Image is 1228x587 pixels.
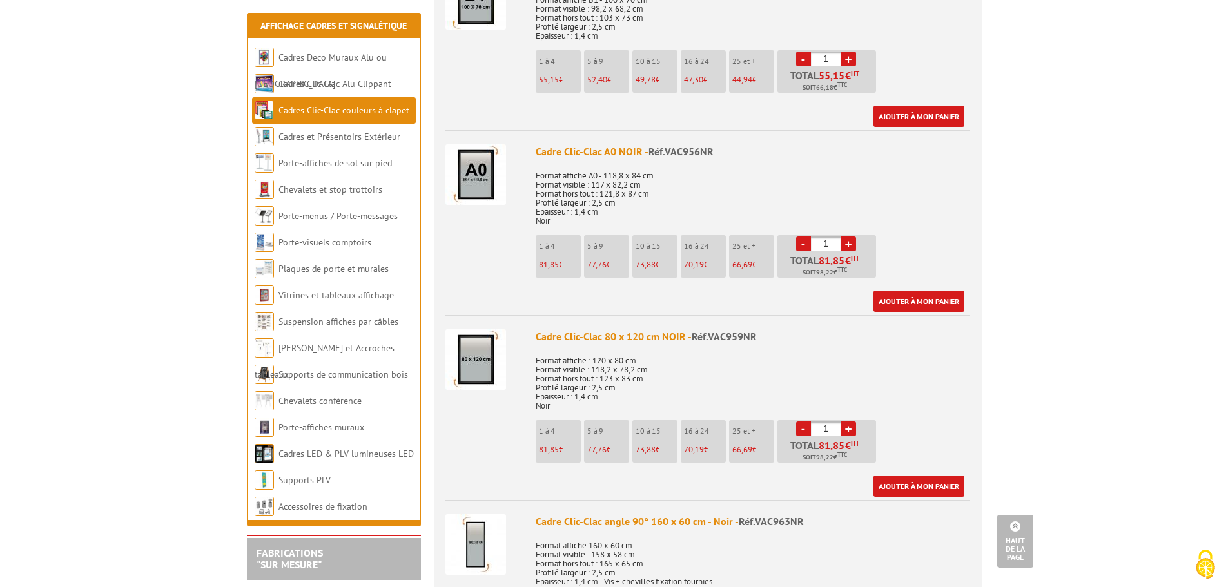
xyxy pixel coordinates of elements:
img: Porte-menus / Porte-messages [255,206,274,226]
p: 16 à 24 [684,242,726,251]
p: 10 à 15 [636,57,677,66]
img: Porte-affiches de sol sur pied [255,153,274,173]
p: Format affiche : 120 x 80 cm Format visible : 118,2 x 78,2 cm Format hors tout : 123 x 83 cm Prof... [536,347,970,410]
img: Cadres Deco Muraux Alu ou Bois [255,48,274,67]
a: Haut de la page [997,515,1033,568]
p: € [732,445,774,454]
p: Total [781,440,876,463]
a: Affichage Cadres et Signalétique [260,20,407,32]
a: + [841,421,856,436]
span: 55,15 [819,70,845,81]
span: Réf.VAC963NR [739,515,804,528]
p: 1 à 4 [539,57,581,66]
img: Suspension affiches par câbles [255,312,274,331]
button: Cookies (fenêtre modale) [1183,543,1228,587]
div: Cadre Clic-Clac angle 90° 160 x 60 cm - Noir - [536,514,970,529]
img: Plaques de porte et murales [255,259,274,278]
a: Supports de communication bois [278,369,408,380]
span: 98,22 [816,452,833,463]
span: 98,22 [816,267,833,278]
a: - [796,52,811,66]
span: 55,15 [539,74,559,85]
span: 70,19 [684,259,704,270]
p: € [732,260,774,269]
a: FABRICATIONS"Sur Mesure" [257,546,323,571]
a: Porte-visuels comptoirs [278,236,371,248]
p: 1 à 4 [539,427,581,436]
img: Porte-affiches muraux [255,418,274,437]
p: € [636,75,677,84]
p: € [587,260,629,269]
a: Cadres LED & PLV lumineuses LED [278,448,414,459]
p: 25 et + [732,427,774,436]
a: [PERSON_NAME] et Accroches tableaux [255,342,395,380]
sup: HT [851,69,859,78]
p: 10 à 15 [636,427,677,436]
img: Accessoires de fixation [255,497,274,516]
div: Cadre Clic-Clac 80 x 120 cm NOIR - [536,329,970,344]
img: Cadres LED & PLV lumineuses LED [255,444,274,463]
a: Suspension affiches par câbles [278,316,398,327]
a: Vitrines et tableaux affichage [278,289,394,301]
a: Accessoires de fixation [278,501,367,512]
a: Ajouter à mon panier [873,291,964,312]
sup: HT [851,254,859,263]
span: Réf.VAC956NR [648,145,714,158]
div: Cadre Clic-Clac A0 NOIR - [536,144,970,159]
a: Ajouter à mon panier [873,476,964,497]
img: Chevalets conférence [255,391,274,410]
img: Cadre Clic-Clac 80 x 120 cm NOIR [445,329,506,390]
span: 77,76 [587,259,607,270]
span: 81,85 [539,444,559,455]
a: Cadres Clic-Clac Alu Clippant [278,78,391,90]
p: 5 à 9 [587,427,629,436]
p: € [539,260,581,269]
p: 5 à 9 [587,242,629,251]
p: € [636,260,677,269]
p: 10 à 15 [636,242,677,251]
sup: TTC [837,266,847,273]
img: Cadre Clic-Clac angle 90° 160 x 60 cm - Noir [445,514,506,575]
p: € [684,75,726,84]
img: Chevalets et stop trottoirs [255,180,274,199]
a: Porte-menus / Porte-messages [278,210,398,222]
p: 25 et + [732,57,774,66]
span: Soit € [803,82,847,93]
p: € [636,445,677,454]
img: Supports PLV [255,470,274,490]
img: Cadres et Présentoirs Extérieur [255,127,274,146]
sup: TTC [837,81,847,88]
span: Réf.VAC959NR [692,330,757,343]
span: € [845,440,851,450]
sup: HT [851,439,859,448]
p: 16 à 24 [684,427,726,436]
p: € [684,260,726,269]
p: € [539,75,581,84]
p: 5 à 9 [587,57,629,66]
a: Porte-affiches muraux [278,421,364,433]
span: 66,18 [816,82,833,93]
img: Vitrines et tableaux affichage [255,285,274,305]
img: Porte-visuels comptoirs [255,233,274,252]
img: Cadres Clic-Clac couleurs à clapet [255,101,274,120]
p: 16 à 24 [684,57,726,66]
p: € [684,445,726,454]
p: Total [781,70,876,93]
a: Cadres et Présentoirs Extérieur [278,131,400,142]
a: Chevalets et stop trottoirs [278,184,382,195]
span: 52,40 [587,74,607,85]
img: Cimaises et Accroches tableaux [255,338,274,358]
a: Cadres Clic-Clac couleurs à clapet [278,104,409,116]
span: 81,85 [819,255,845,265]
p: € [732,75,774,84]
img: Cadre Clic-Clac A0 NOIR [445,144,506,205]
img: Cookies (fenêtre modale) [1189,548,1222,581]
span: 44,94 [732,74,752,85]
span: € [845,255,851,265]
span: 66,69 [732,259,752,270]
span: € [845,70,851,81]
span: Soit € [803,267,847,278]
a: Ajouter à mon panier [873,106,964,127]
p: Format affiche A0 - 118,8 x 84 cm Format visible : 117 x 82,2 cm Format hors tout : 121,8 x 87 cm... [536,162,970,226]
p: € [539,445,581,454]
